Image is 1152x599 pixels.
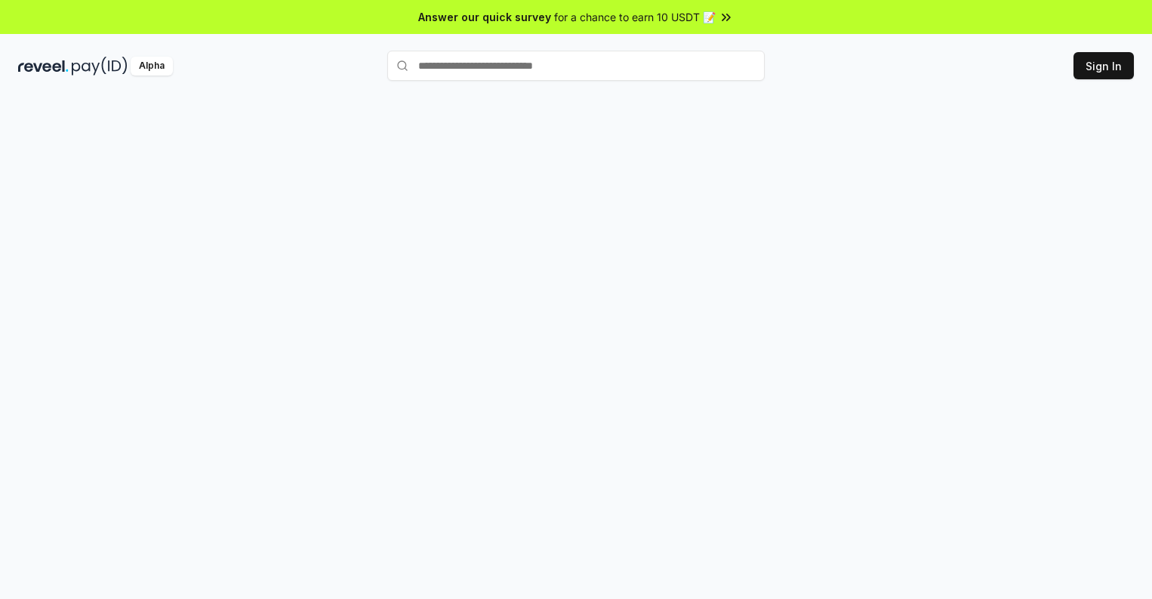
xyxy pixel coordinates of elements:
[72,57,128,76] img: pay_id
[131,57,173,76] div: Alpha
[554,9,716,25] span: for a chance to earn 10 USDT 📝
[18,57,69,76] img: reveel_dark
[418,9,551,25] span: Answer our quick survey
[1073,52,1134,79] button: Sign In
